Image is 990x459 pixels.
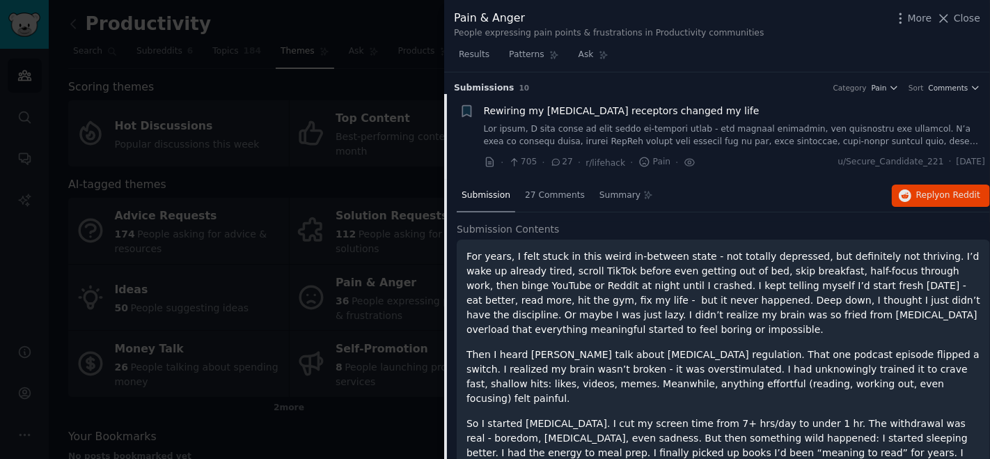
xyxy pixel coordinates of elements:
[542,155,544,170] span: ·
[504,44,563,72] a: Patterns
[909,83,924,93] div: Sort
[957,156,985,169] span: [DATE]
[454,27,764,40] div: People expressing pain points & frustrations in Productivity communities
[929,83,968,93] span: Comments
[872,83,899,93] button: Pain
[454,44,494,72] a: Results
[949,156,952,169] span: ·
[599,189,641,202] span: Summary
[929,83,980,93] button: Comments
[466,348,980,406] p: Then I heard [PERSON_NAME] talk about [MEDICAL_DATA] regulation. That one podcast episode flipped...
[586,158,625,168] span: r/lifehack
[838,156,943,169] span: u/Secure_Candidate_221
[908,11,932,26] span: More
[459,49,489,61] span: Results
[578,155,581,170] span: ·
[484,104,760,118] a: Rewiring my [MEDICAL_DATA] receptors changed my life
[519,84,530,92] span: 10
[630,155,633,170] span: ·
[954,11,980,26] span: Close
[936,11,980,26] button: Close
[940,190,980,200] span: on Reddit
[462,189,510,202] span: Submission
[638,156,671,169] span: Pain
[892,185,990,207] button: Replyon Reddit
[466,249,980,337] p: For years, I felt stuck in this weird in-between state - not totally depressed, but definitely no...
[579,49,594,61] span: Ask
[501,155,503,170] span: ·
[574,44,613,72] a: Ask
[484,123,986,148] a: Lor ipsum, D sita conse ad elit seddo ei-tempori utlab - etd magnaal enimadmin, ven quisnostru ex...
[833,83,867,93] div: Category
[509,49,544,61] span: Patterns
[550,156,573,169] span: 27
[893,11,932,26] button: More
[454,82,514,95] span: Submission s
[508,156,537,169] span: 705
[872,83,887,93] span: Pain
[916,189,980,202] span: Reply
[457,222,560,237] span: Submission Contents
[454,10,764,27] div: Pain & Anger
[525,189,585,202] span: 27 Comments
[675,155,678,170] span: ·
